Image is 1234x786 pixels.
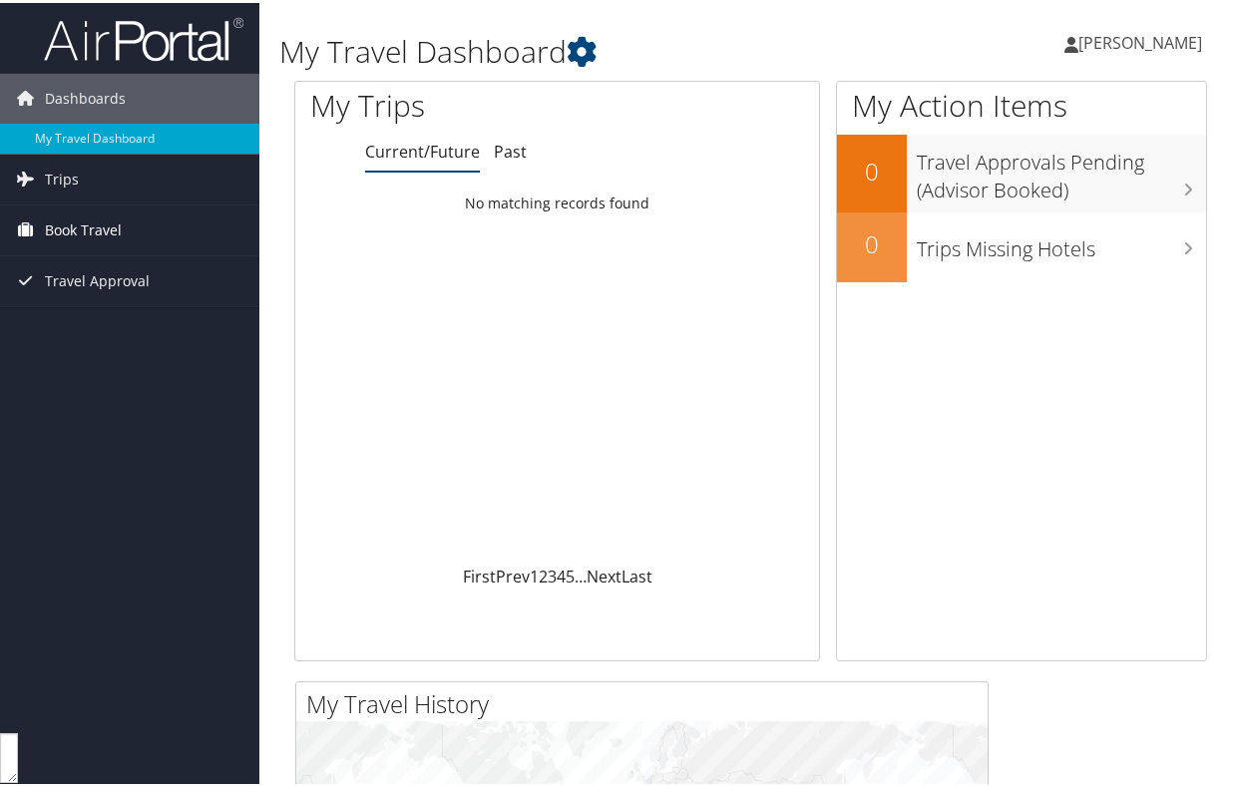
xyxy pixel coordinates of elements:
[566,563,575,585] a: 5
[837,209,1207,279] a: 0Trips Missing Hotels
[557,563,566,585] a: 4
[530,563,539,585] a: 1
[1078,29,1202,51] span: [PERSON_NAME]
[295,183,819,218] td: No matching records found
[279,28,908,70] h1: My Travel Dashboard
[365,138,480,160] a: Current/Future
[837,152,907,186] h2: 0
[575,563,587,585] span: …
[45,253,150,303] span: Travel Approval
[1064,10,1222,70] a: [PERSON_NAME]
[45,71,126,121] span: Dashboards
[45,152,79,201] span: Trips
[837,224,907,258] h2: 0
[44,13,243,60] img: airportal-logo.png
[621,563,652,585] a: Last
[496,563,530,585] a: Prev
[306,684,988,718] h2: My Travel History
[539,563,548,585] a: 2
[45,202,122,252] span: Book Travel
[494,138,527,160] a: Past
[917,136,1207,201] h3: Travel Approvals Pending (Advisor Booked)
[548,563,557,585] a: 3
[310,82,587,124] h1: My Trips
[837,82,1207,124] h1: My Action Items
[837,132,1207,208] a: 0Travel Approvals Pending (Advisor Booked)
[463,563,496,585] a: First
[917,222,1207,260] h3: Trips Missing Hotels
[587,563,621,585] a: Next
